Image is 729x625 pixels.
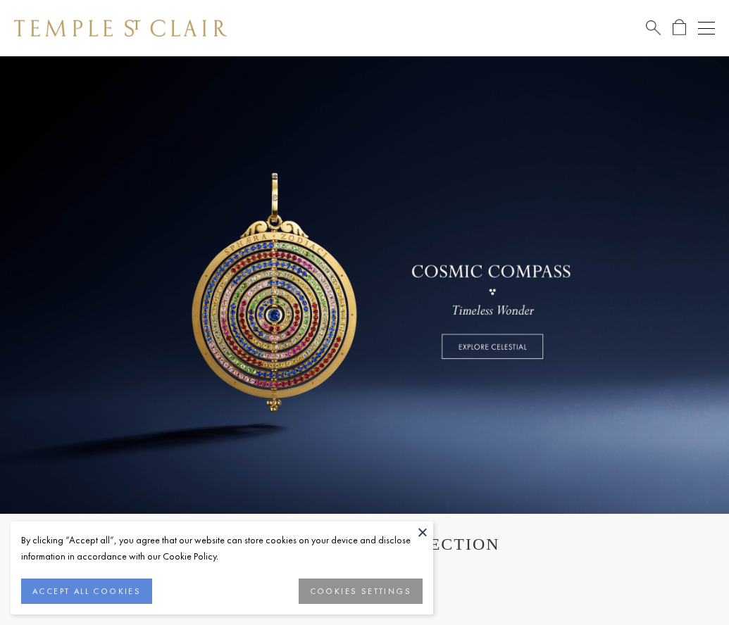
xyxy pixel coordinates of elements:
a: Search [646,19,661,37]
img: Temple St. Clair [14,20,227,37]
div: By clicking “Accept all”, you agree that our website can store cookies on your device and disclos... [21,532,423,564]
button: Open navigation [698,20,715,37]
button: ACCEPT ALL COOKIES [21,579,152,604]
button: COOKIES SETTINGS [299,579,423,604]
a: Open Shopping Bag [673,19,686,37]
